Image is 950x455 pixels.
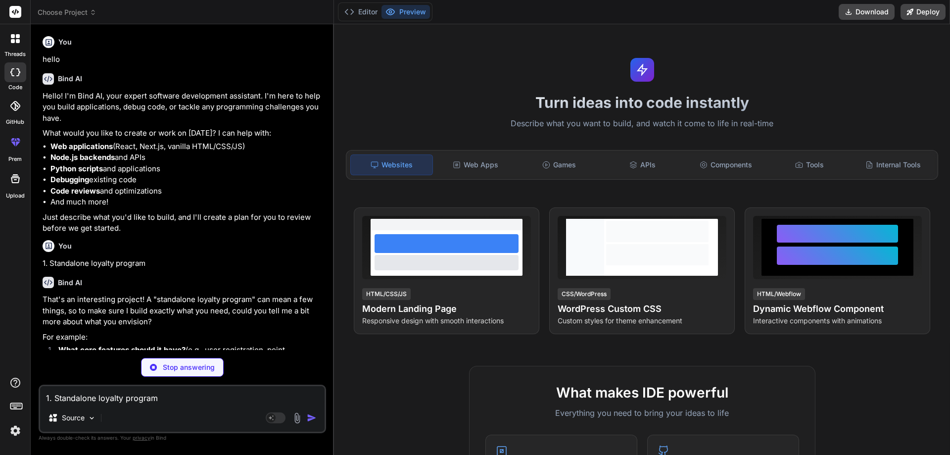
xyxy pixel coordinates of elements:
[39,433,326,443] p: Always double-check its answers. Your in Bind
[340,5,381,19] button: Editor
[839,4,895,20] button: Download
[8,155,22,163] label: prem
[50,152,324,163] li: and APIs
[43,128,324,139] p: What would you like to create or work on [DATE]? I can help with:
[58,74,82,84] h6: Bind AI
[7,422,24,439] img: settings
[50,186,324,197] li: and optimizations
[519,154,600,175] div: Games
[163,362,215,372] p: Stop answering
[8,83,22,92] label: code
[58,37,72,47] h6: You
[50,141,324,152] li: (React, Next.js, vanilla HTML/CSS/JS)
[291,412,303,424] img: attachment
[753,288,805,300] div: HTML/Webflow
[558,288,611,300] div: CSS/WordPress
[362,316,531,326] p: Responsive design with smooth interactions
[340,94,944,111] h1: Turn ideas into code instantly
[769,154,851,175] div: Tools
[50,175,89,184] strong: Debugging
[381,5,430,19] button: Preview
[362,302,531,316] h4: Modern Landing Page
[685,154,767,175] div: Components
[43,258,324,269] p: 1. Standalone loyalty program
[753,302,922,316] h4: Dynamic Webflow Component
[50,186,100,196] strong: Code reviews
[43,54,324,65] p: hello
[6,118,24,126] label: GitHub
[558,316,726,326] p: Custom styles for theme enhancement
[901,4,946,20] button: Deploy
[852,154,934,175] div: Internal Tools
[350,154,433,175] div: Websites
[362,288,411,300] div: HTML/CSS/JS
[50,197,324,208] li: And much more!
[4,50,26,58] label: threads
[58,345,186,354] strong: What core features should it have?
[753,316,922,326] p: Interactive components with animations
[558,302,726,316] h4: WordPress Custom CSS
[43,91,324,124] p: Hello! I'm Bind AI, your expert software development assistant. I'm here to help you build applic...
[307,413,317,423] img: icon
[340,117,944,130] p: Describe what you want to build, and watch it come to life in real-time
[50,163,324,175] li: and applications
[58,278,82,288] h6: Bind AI
[43,294,324,328] p: That's an interesting project! A "standalone loyalty program" can mean a few things, so to make s...
[602,154,683,175] div: APIs
[485,382,799,403] h2: What makes IDE powerful
[38,7,96,17] span: Choose Project
[43,212,324,234] p: Just describe what you'd like to build, and I'll create a plan for you to review before we get st...
[50,174,324,186] li: existing code
[50,152,115,162] strong: Node.js backends
[435,154,517,175] div: Web Apps
[50,142,113,151] strong: Web applications
[485,407,799,419] p: Everything you need to bring your ideas to life
[6,192,25,200] label: Upload
[133,435,150,441] span: privacy
[50,164,103,173] strong: Python scripts
[58,241,72,251] h6: You
[88,414,96,422] img: Pick Models
[62,413,85,423] p: Source
[50,345,324,378] li: (e.g., user registration, point accumulation, point redemption, viewing transaction history, diff...
[43,332,324,343] p: For example:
